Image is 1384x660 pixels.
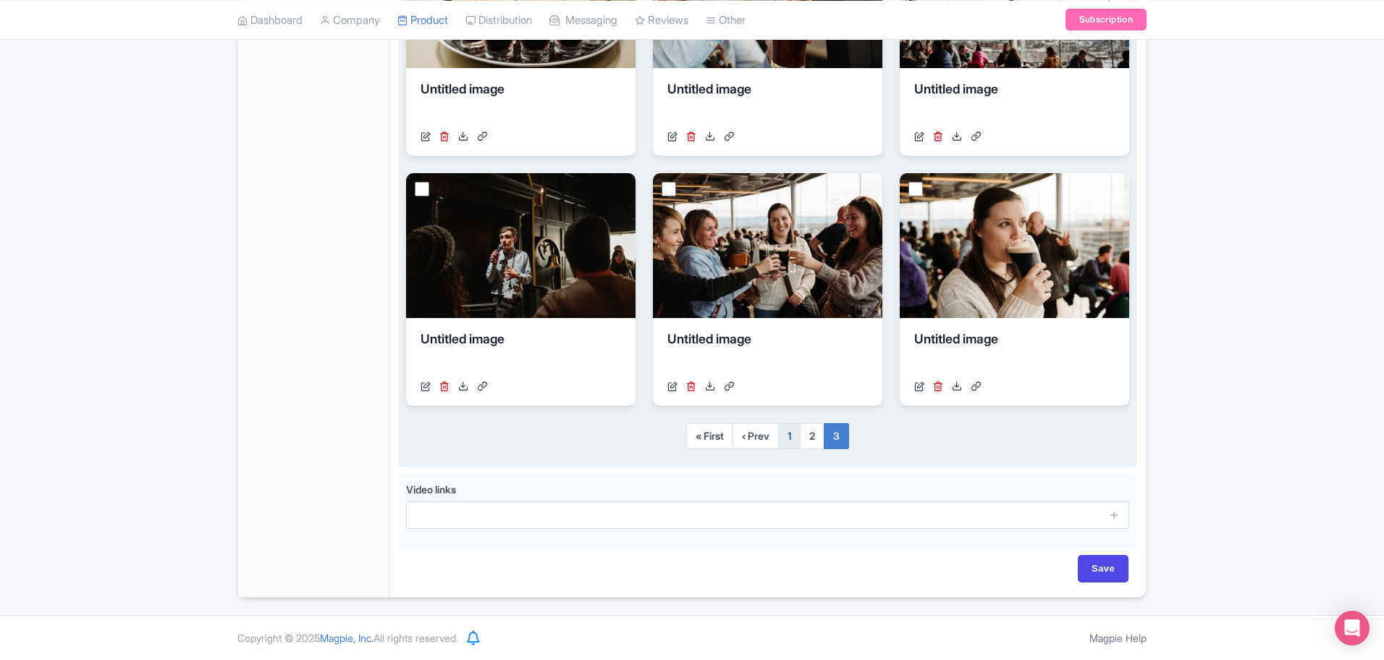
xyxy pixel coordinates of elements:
[800,423,824,449] a: 2
[229,630,467,646] div: Copyright © 2025 All rights reserved.
[733,423,779,449] a: ‹ Prev
[778,423,801,449] a: 1
[1078,555,1128,582] input: Save
[1089,632,1147,644] a: Magpie Help
[320,632,374,644] span: Magpie, Inc.
[421,330,621,373] div: Untitled image
[914,80,1115,123] div: Untitled image
[1335,611,1370,646] div: Open Intercom Messenger
[686,423,733,449] a: « First
[406,483,456,496] span: Video links
[914,330,1115,373] div: Untitled image
[667,330,868,373] div: Untitled image
[421,80,621,123] div: Untitled image
[1066,9,1147,30] a: Subscription
[824,423,849,449] a: 3
[667,80,868,123] div: Untitled image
